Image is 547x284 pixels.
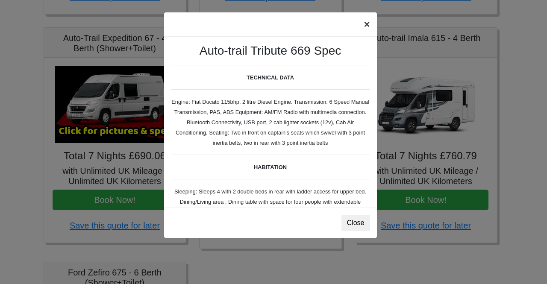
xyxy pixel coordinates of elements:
b: HABITATION [254,164,287,170]
button: Close [341,215,370,231]
h3: Auto-trail Tribute 669 Spec [171,44,370,58]
b: TECHNICAL DATA [247,74,294,81]
button: × [357,12,376,36]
